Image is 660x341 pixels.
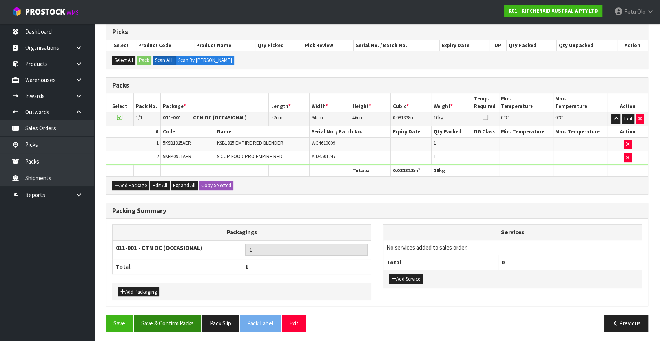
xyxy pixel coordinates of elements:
[390,165,431,176] th: m³
[431,165,472,176] th: kg
[434,140,436,146] span: 1
[440,40,489,51] th: Expiry Date
[350,112,391,126] td: cm
[622,114,634,124] button: Edit
[199,181,233,190] button: Copy Selected
[431,112,472,126] td: kg
[217,140,283,146] span: KSB1325 EMPIRE RED BLENDER
[506,40,556,51] th: Qty Packed
[113,225,371,240] th: Packagings
[383,240,642,255] td: No services added to sales order.
[163,114,181,121] strong: 011-001
[504,5,602,17] a: K01 - KITCHENAID AUSTRALIA PTY LTD
[303,40,354,51] th: Pick Review
[390,112,431,126] td: m
[255,40,303,51] th: Qty Picked
[245,263,248,270] span: 1
[113,259,242,274] th: Total
[194,40,255,51] th: Product Name
[156,140,159,146] span: 1
[350,93,391,112] th: Height
[499,93,553,112] th: Min. Temperature
[112,207,642,215] h3: Packing Summary
[12,7,22,16] img: cube-alt.png
[393,114,410,121] span: 0.081328
[116,244,202,252] strong: 011-001 - CTN OC (OCCASIONAL)
[153,56,176,65] label: Scan ALL
[499,112,553,126] td: ℃
[171,181,198,190] button: Expand All
[389,274,423,284] button: Add Service
[434,153,436,160] span: 1
[173,182,195,189] span: Expand All
[106,126,160,138] th: #
[350,165,391,176] th: Totals:
[624,8,636,15] span: Fetu
[556,40,617,51] th: Qty Unpacked
[160,126,215,138] th: Code
[240,315,281,332] button: Pack Label
[310,126,391,138] th: Serial No. / Batch No.
[553,112,607,126] td: ℃
[309,112,350,126] td: cm
[106,40,136,51] th: Select
[150,181,170,190] button: Edit All
[433,114,438,121] span: 10
[269,112,310,126] td: cm
[499,126,553,138] th: Min. Temperature
[112,28,642,36] h3: Picks
[193,114,247,121] strong: CTN OC (OCCASIONAL)
[309,93,350,112] th: Width
[553,93,607,112] th: Max. Temperature
[25,7,65,17] span: ProStock
[433,167,439,174] span: 10
[383,225,642,240] th: Services
[607,126,648,138] th: Action
[555,114,558,121] span: 0
[472,93,499,112] th: Temp. Required
[617,40,648,51] th: Action
[312,153,335,160] span: YJD4501747
[472,126,499,138] th: DG Class
[509,7,598,14] strong: K01 - KITCHENAID AUSTRALIA PTY LTD
[553,126,607,138] th: Max. Temperature
[136,40,194,51] th: Product Code
[106,93,133,112] th: Select
[501,114,503,121] span: 0
[431,126,472,138] th: Qty Packed
[312,114,316,121] span: 34
[163,140,191,146] span: 5KSB1325AER
[133,93,160,112] th: Pack No.
[137,56,151,65] button: Pack
[112,181,149,190] button: Add Package
[160,93,269,112] th: Package
[217,153,283,160] span: 9 CUP FOOD PRO EMPIRE RED
[312,140,335,146] span: WC4610009
[106,315,133,332] button: Save
[604,315,648,332] button: Previous
[431,93,472,112] th: Weight
[501,259,505,266] span: 0
[202,315,239,332] button: Pack Slip
[352,114,357,121] span: 46
[134,315,201,332] button: Save & Confirm Packs
[112,82,642,89] h3: Packs
[390,93,431,112] th: Cubic
[156,153,159,160] span: 2
[215,126,310,138] th: Name
[112,56,135,65] button: Select All
[354,40,440,51] th: Serial No. / Batch No.
[282,315,306,332] button: Exit
[271,114,275,121] span: 52
[269,93,310,112] th: Length
[391,126,432,138] th: Expiry Date
[415,113,417,119] sup: 3
[383,255,498,270] th: Total
[163,153,191,160] span: 5KFP0921AER
[637,8,645,15] span: Olo
[67,9,79,16] small: WMS
[489,40,507,51] th: UP
[136,114,142,121] span: 1/1
[176,56,234,65] label: Scan By [PERSON_NAME]
[393,167,414,174] span: 0.081328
